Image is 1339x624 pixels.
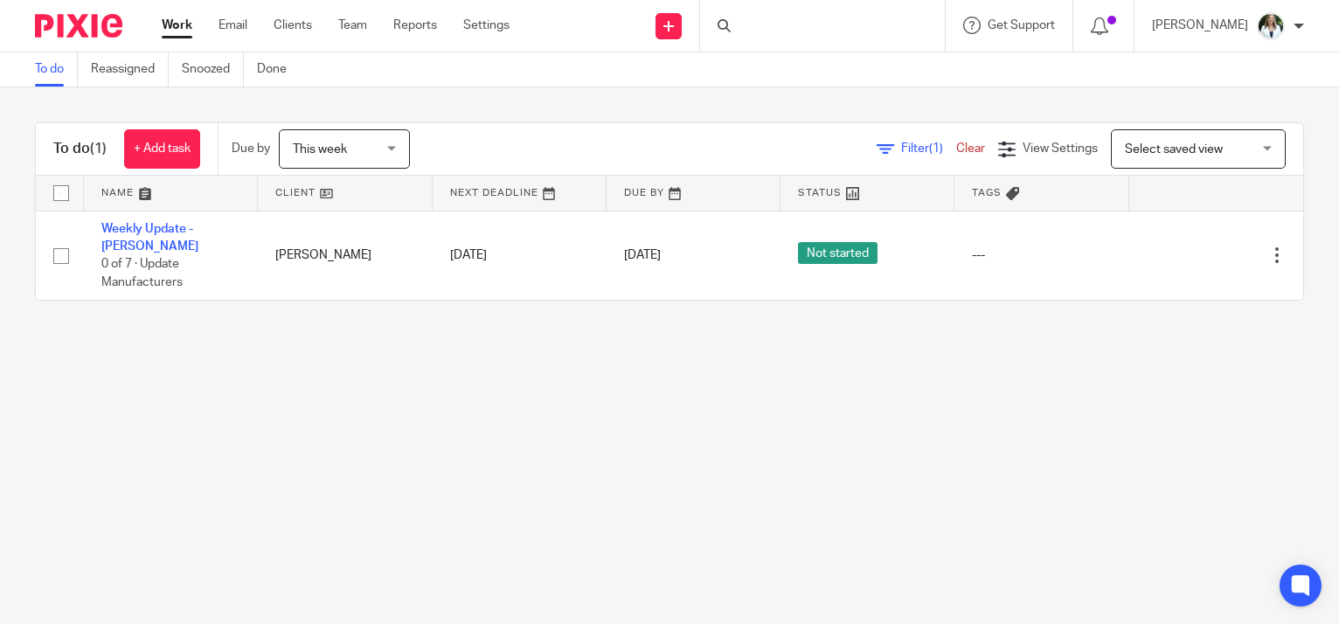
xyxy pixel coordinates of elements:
span: Tags [972,188,1002,198]
span: Select saved view [1125,143,1223,156]
div: --- [972,246,1111,264]
a: To do [35,52,78,87]
p: Due by [232,140,270,157]
td: [DATE] [433,211,607,300]
img: Pixie [35,14,122,38]
td: [PERSON_NAME] [258,211,432,300]
a: Clients [274,17,312,34]
h1: To do [53,140,107,158]
a: Team [338,17,367,34]
a: Reassigned [91,52,169,87]
span: This week [293,143,347,156]
a: + Add task [124,129,200,169]
a: Snoozed [182,52,244,87]
a: Email [219,17,247,34]
span: (1) [90,142,107,156]
a: Done [257,52,300,87]
img: Robynn%20Maedl%20-%202025.JPG [1257,12,1285,40]
p: [PERSON_NAME] [1152,17,1248,34]
span: 0 of 7 · Update Manufacturers [101,258,183,288]
span: (1) [929,142,943,155]
span: Filter [901,142,956,155]
span: Not started [798,242,878,264]
a: Weekly Update - [PERSON_NAME] [101,223,198,253]
a: Clear [956,142,985,155]
a: Reports [393,17,437,34]
span: [DATE] [624,249,661,261]
span: View Settings [1023,142,1098,155]
span: Get Support [988,19,1055,31]
a: Work [162,17,192,34]
a: Settings [463,17,510,34]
